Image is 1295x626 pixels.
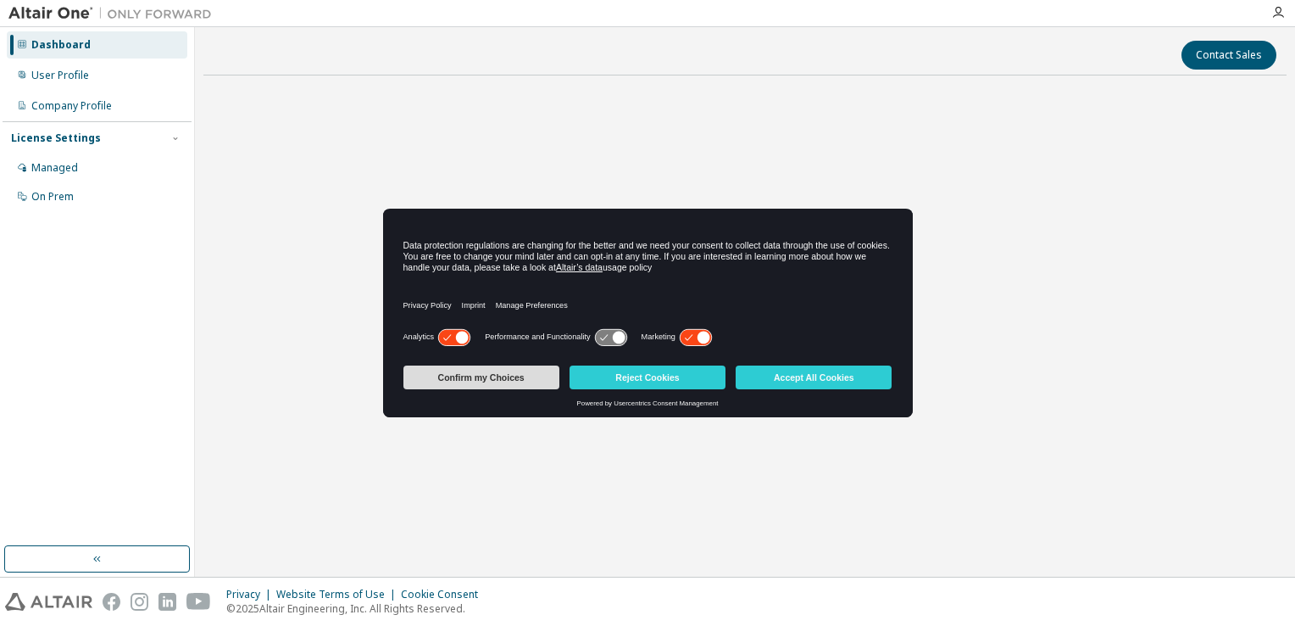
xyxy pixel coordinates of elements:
[158,593,176,611] img: linkedin.svg
[401,588,488,601] div: Cookie Consent
[5,593,92,611] img: altair_logo.svg
[103,593,120,611] img: facebook.svg
[11,131,101,145] div: License Settings
[31,99,112,113] div: Company Profile
[1181,41,1276,70] button: Contact Sales
[131,593,148,611] img: instagram.svg
[186,593,211,611] img: youtube.svg
[226,588,276,601] div: Privacy
[31,161,78,175] div: Managed
[31,190,74,204] div: On Prem
[8,5,220,22] img: Altair One
[276,588,401,601] div: Website Terms of Use
[31,69,89,82] div: User Profile
[31,38,91,52] div: Dashboard
[226,601,488,616] p: © 2025 Altair Engineering, Inc. All Rights Reserved.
